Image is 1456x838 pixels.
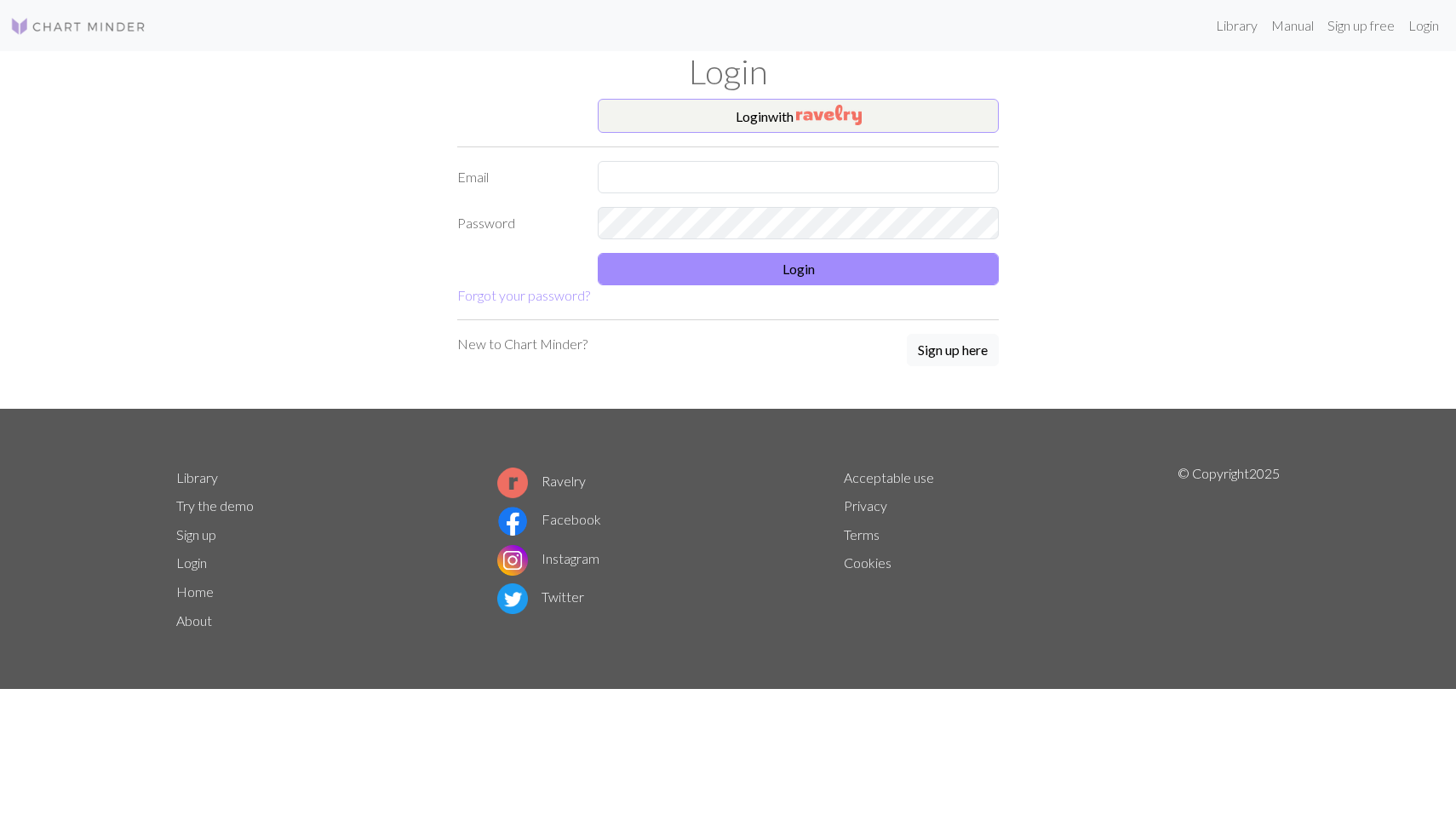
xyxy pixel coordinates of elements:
[497,468,528,498] img: Ravelry logo
[1402,9,1446,43] a: Login
[497,583,528,614] img: Twitter logo
[457,334,588,354] p: New to Chart Minder?
[447,207,588,239] label: Password
[796,105,862,125] img: Ravelry
[497,588,584,605] a: Twitter
[598,253,999,285] button: Login
[10,16,146,37] img: Logo
[447,161,588,193] label: Email
[907,334,999,368] a: Sign up here
[176,554,207,571] a: Login
[457,287,590,303] a: Forgot your password?
[1264,9,1321,43] a: Manual
[1209,9,1264,43] a: Library
[598,99,999,133] button: Loginwith
[497,550,599,566] a: Instagram
[176,526,216,542] a: Sign up
[497,545,528,576] img: Instagram logo
[176,469,218,485] a: Library
[176,497,254,514] a: Try the demo
[844,554,891,571] a: Cookies
[844,469,934,485] a: Acceptable use
[176,583,214,600] a: Home
[844,526,880,542] a: Terms
[907,334,999,366] button: Sign up here
[844,497,887,514] a: Privacy
[497,473,586,489] a: Ravelry
[166,51,1290,92] h1: Login
[1178,463,1280,635] p: © Copyright 2025
[497,511,601,527] a: Facebook
[497,506,528,537] img: Facebook logo
[1321,9,1402,43] a: Sign up free
[176,612,212,628] a: About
